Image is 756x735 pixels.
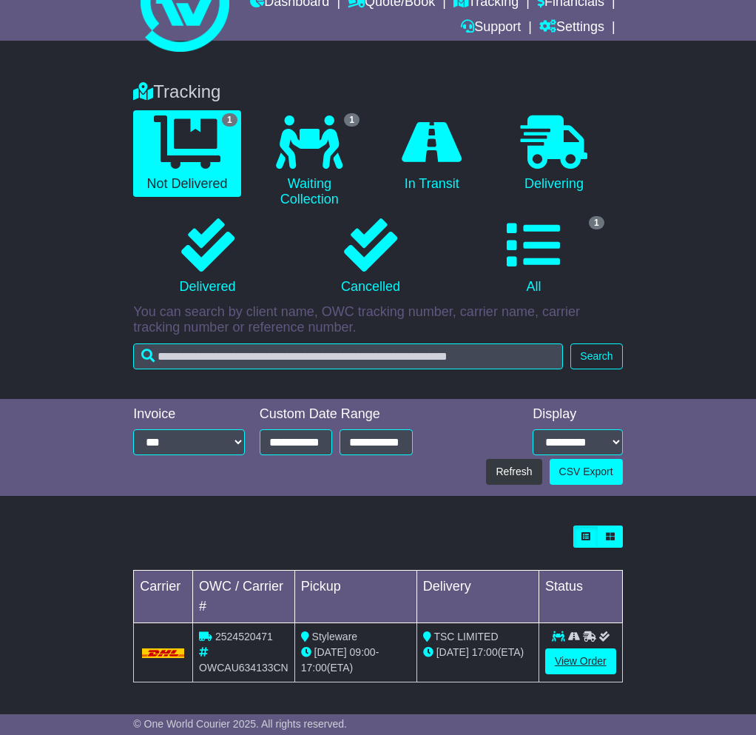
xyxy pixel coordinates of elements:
[461,16,521,41] a: Support
[472,646,498,658] span: 17:00
[416,571,539,623] td: Delivery
[133,718,347,730] span: © One World Courier 2025. All rights reserved.
[500,110,607,198] a: Delivering
[294,571,416,623] td: Pickup
[344,113,360,127] span: 1
[133,213,281,301] a: Delivered
[133,304,622,336] p: You can search by client name, OWC tracking number, carrier name, carrier tracking number or refe...
[260,406,413,423] div: Custom Date Range
[570,343,622,369] button: Search
[133,110,240,198] a: 1 Not Delivered
[215,631,273,642] span: 2524520471
[142,648,184,657] img: DHL.png
[133,406,244,423] div: Invoice
[193,571,295,623] td: OWC / Carrier #
[459,213,607,301] a: 1 All
[297,213,445,301] a: Cancelled
[436,646,469,658] span: [DATE]
[539,16,604,41] a: Settings
[314,646,347,658] span: [DATE]
[423,645,533,660] div: (ETA)
[134,571,193,623] td: Carrier
[589,216,604,229] span: 1
[301,662,327,674] span: 17:00
[199,662,288,674] span: OWCAU634133CN
[126,81,630,103] div: Tracking
[433,631,498,642] span: TSC LIMITED
[378,110,485,198] a: In Transit
[545,648,616,674] a: View Order
[533,406,623,423] div: Display
[550,459,623,485] a: CSV Export
[222,113,237,127] span: 1
[539,571,622,623] td: Status
[256,110,363,213] a: 1 Waiting Collection
[486,459,541,485] button: Refresh
[350,646,376,658] span: 09:00
[301,645,411,676] div: - (ETA)
[312,631,357,642] span: Styleware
